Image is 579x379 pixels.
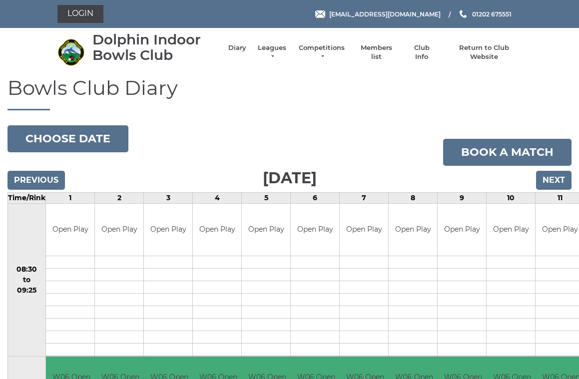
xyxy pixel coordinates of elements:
[340,192,389,203] td: 7
[95,192,144,203] td: 2
[256,43,288,61] a: Leagues
[193,204,241,256] td: Open Play
[92,32,218,63] div: Dolphin Indoor Bowls Club
[144,204,192,256] td: Open Play
[458,9,512,19] a: Phone us 01202 675551
[242,204,290,256] td: Open Play
[291,192,340,203] td: 6
[7,171,65,190] input: Previous
[193,192,242,203] td: 4
[8,192,46,203] td: Time/Rink
[315,9,441,19] a: Email [EMAIL_ADDRESS][DOMAIN_NAME]
[438,192,487,203] td: 9
[144,192,193,203] td: 3
[315,10,325,18] img: Email
[57,38,85,66] img: Dolphin Indoor Bowls Club
[356,43,397,61] a: Members list
[472,10,512,17] span: 01202 675551
[8,203,46,357] td: 08:30 to 09:25
[7,125,128,152] button: Choose date
[443,139,572,166] a: Book a match
[536,171,572,190] input: Next
[487,192,536,203] td: 10
[242,192,291,203] td: 5
[57,5,103,23] a: Login
[228,43,246,52] a: Diary
[46,204,94,256] td: Open Play
[389,192,438,203] td: 8
[446,43,522,61] a: Return to Club Website
[487,204,535,256] td: Open Play
[298,43,346,61] a: Competitions
[329,10,441,17] span: [EMAIL_ADDRESS][DOMAIN_NAME]
[46,192,95,203] td: 1
[95,204,143,256] td: Open Play
[407,43,436,61] a: Club Info
[7,77,572,110] h1: Bowls Club Diary
[438,204,486,256] td: Open Play
[389,204,437,256] td: Open Play
[291,204,339,256] td: Open Play
[460,10,467,18] img: Phone us
[340,204,388,256] td: Open Play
